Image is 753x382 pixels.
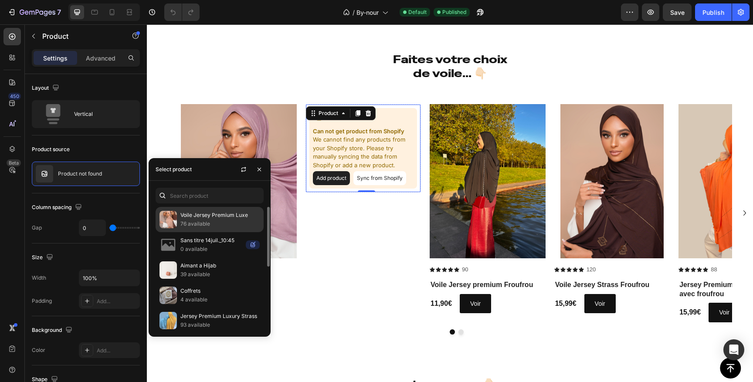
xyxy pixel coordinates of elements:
div: Gap [32,224,42,232]
div: Column spacing [32,202,84,213]
div: 11,90€ [283,274,306,285]
div: 15,99€ [407,274,431,285]
div: Beta [7,159,21,166]
a: Voile Jersey premium Froufrou [283,80,399,234]
p: Voile Jersey Premium Luxe [180,211,260,220]
button: Save [663,3,692,21]
button: Carousel Next Arrow [591,182,605,196]
span: Published [442,8,466,16]
span: Voir [572,284,583,291]
input: Auto [79,270,139,286]
p: Settings [43,54,68,63]
p: 7 [57,7,61,17]
span: Voir [448,276,458,283]
button: Publish [695,3,732,21]
button: Sync from Shopify [207,147,259,161]
p: 93 available [180,321,260,329]
div: Add... [97,347,138,355]
p: Jersey Premium Luxury Strass [180,312,260,321]
div: Product source [32,145,70,153]
button: 7 [3,3,65,21]
img: no image transparent [36,165,53,183]
div: Open Intercom Messenger [723,339,744,360]
div: 450 [8,93,21,100]
div: Publish [702,8,724,17]
a: Jersey Premium Luxury Strass avec froufrou [532,80,648,234]
div: Add... [97,297,138,305]
a: Voile Jersey Strass Froufrou [407,80,523,234]
p: 90 [315,242,321,249]
div: Select product [156,166,192,173]
h1: Voile Jersey premium Froufrou [283,255,399,266]
span: / [353,8,355,17]
button: Dot [303,305,308,310]
input: Search in Settings & Advanced [156,188,264,203]
p: 0 available [180,245,242,254]
p: Sans titre 14juil._10:45 [180,236,242,245]
p: 76 available [180,220,260,228]
span: By-nour [356,8,379,17]
div: Layout [32,82,61,94]
div: Product [170,85,193,93]
div: 15,99€ [532,283,555,294]
img: collections [159,211,177,228]
iframe: Design area [147,24,753,382]
p: Advanced [86,54,115,63]
p: 4 available [180,295,260,304]
h1: Voile Jersey Strass Froufrou [407,255,523,266]
img: no-image [159,236,177,254]
p: 88 [564,242,570,249]
div: Vertical [74,104,127,124]
p: Coffrets [180,287,260,295]
span: Default [408,8,427,16]
button: Dot [312,305,317,310]
div: Size [32,252,55,264]
img: collections [159,287,177,304]
div: Padding [32,297,52,305]
div: Width [32,274,46,282]
h1: Jersey Premium Luxury Strass avec froufrou [532,255,648,275]
div: Background [32,325,74,336]
input: Auto [79,220,105,236]
img: collections [159,312,177,329]
span: Save [670,9,685,16]
p: Aimant a Hijab [180,261,260,270]
p: Can not get product from Shopify [166,103,267,112]
p: Product [42,31,116,41]
div: Undo/Redo [164,3,200,21]
p: 120 [440,242,449,249]
p: 39 available [180,270,260,279]
div: Color [32,346,45,354]
p: Product not found [58,171,102,177]
span: Voir [323,276,334,283]
button: Add product [166,147,203,161]
img: collections [159,261,177,279]
p: We cannot find any products from your Shopify store. Please try manually syncing the data from Sh... [166,111,267,145]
